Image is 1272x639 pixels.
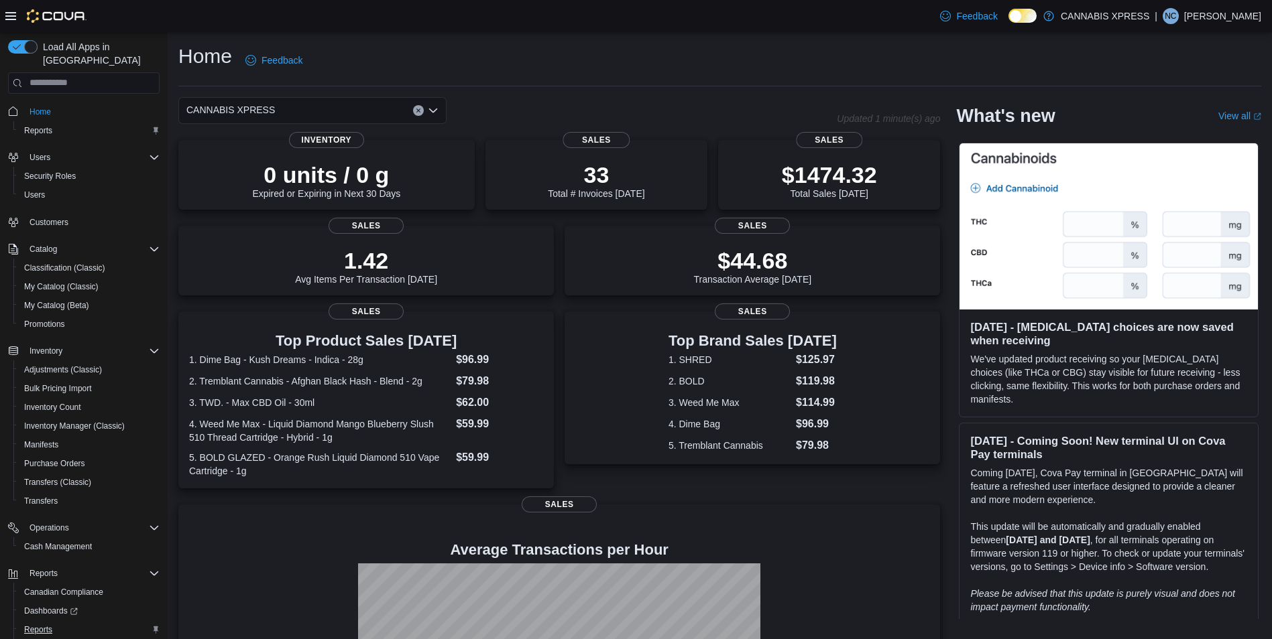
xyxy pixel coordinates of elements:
span: Home [30,106,51,117]
dt: 2. BOLD [669,374,791,388]
p: [PERSON_NAME] [1184,8,1261,24]
span: Inventory [24,343,160,359]
p: 1.42 [295,247,437,274]
span: Inventory [289,132,364,148]
button: Home [3,102,165,121]
dd: $59.99 [456,449,543,466]
span: Sales [522,496,597,512]
dd: $79.98 [796,437,837,453]
dd: $96.99 [796,416,837,432]
dd: $62.00 [456,395,543,411]
span: Reports [24,125,52,136]
dt: 5. BOLD GLAZED - Orange Rush Liquid Diamond 510 Vape Cartridge - 1g [189,451,451,478]
button: Open list of options [428,105,439,116]
span: Sales [715,218,790,234]
span: Inventory [30,346,62,356]
h3: [DATE] - [MEDICAL_DATA] choices are now saved when receiving [970,320,1247,347]
button: Cash Management [13,537,165,556]
span: My Catalog (Beta) [19,297,160,313]
div: Expired or Expiring in Next 30 Days [252,161,400,199]
h4: Average Transactions per Hour [189,542,929,558]
svg: External link [1253,113,1261,121]
span: Catalog [30,244,57,255]
span: CANNABIS XPRESS [186,102,275,118]
dt: 4. Dime Bag [669,417,791,431]
span: Promotions [24,319,65,330]
h2: What's new [956,105,1055,127]
a: Adjustments (Classic) [19,362,107,378]
a: Transfers (Classic) [19,474,97,490]
dd: $114.99 [796,395,837,411]
dt: 4. Weed Me Max - Liquid Diamond Mango Blueberry Slush 510 Thread Cartridge - Hybrid - 1g [189,417,451,444]
button: My Catalog (Classic) [13,277,165,296]
span: Reports [24,565,160,581]
button: Operations [3,518,165,537]
span: Home [24,103,160,120]
h3: Top Product Sales [DATE] [189,333,543,349]
span: Sales [329,303,404,319]
button: Transfers (Classic) [13,473,165,492]
p: This update will be automatically and gradually enabled between , for all terminals operating on ... [970,520,1247,573]
dd: $79.98 [456,373,543,389]
span: Manifests [19,437,160,453]
span: NC [1165,8,1176,24]
a: Reports [19,622,58,638]
span: Users [24,190,45,200]
span: Classification (Classic) [19,260,160,276]
a: Home [24,104,56,120]
span: My Catalog (Beta) [24,300,89,311]
button: Transfers [13,492,165,510]
button: Canadian Compliance [13,583,165,601]
span: Inventory Manager (Classic) [24,421,125,431]
span: Reports [19,123,160,139]
a: Inventory Manager (Classic) [19,418,130,434]
a: Customers [24,214,74,230]
span: Sales [329,218,404,234]
div: Avg Items Per Transaction [DATE] [295,247,437,285]
span: Promotions [19,316,160,332]
span: Customers [24,214,160,230]
span: Canadian Compliance [19,584,160,600]
span: Security Roles [19,168,160,184]
a: My Catalog (Classic) [19,279,104,295]
span: Reports [19,622,160,638]
p: Updated 1 minute(s) ago [837,113,940,124]
button: Catalog [3,240,165,259]
button: Security Roles [13,167,165,186]
span: Load All Apps in [GEOGRAPHIC_DATA] [38,40,160,67]
span: Inventory Count [19,399,160,415]
input: Dark Mode [1008,9,1037,23]
button: Bulk Pricing Import [13,379,165,398]
a: Security Roles [19,168,81,184]
dt: 3. Weed Me Max [669,396,791,409]
button: Users [13,186,165,204]
em: Please be advised that this update is purely visual and does not impact payment functionality. [970,588,1235,612]
a: Inventory Count [19,399,86,415]
dt: 3. TWD. - Max CBD Oil - 30ml [189,396,451,409]
a: Bulk Pricing Import [19,380,97,397]
button: Operations [24,520,74,536]
span: Bulk Pricing Import [19,380,160,397]
span: Dashboards [24,606,78,616]
button: Classification (Classic) [13,259,165,277]
span: Cash Management [24,541,92,552]
span: Canadian Compliance [24,587,103,597]
span: Security Roles [24,171,76,182]
div: Total # Invoices [DATE] [548,161,644,199]
p: CANNABIS XPRESS [1061,8,1149,24]
strong: [DATE] and [DATE] [1006,535,1090,545]
span: Bulk Pricing Import [24,383,92,394]
p: 0 units / 0 g [252,161,400,188]
button: Catalog [24,241,62,257]
span: Feedback [262,54,302,67]
a: Users [19,187,50,203]
button: Reports [3,564,165,583]
button: My Catalog (Beta) [13,296,165,315]
button: Customers [3,212,165,232]
dd: $119.98 [796,373,837,389]
a: Transfers [19,493,63,509]
button: Promotions [13,315,165,334]
span: Operations [24,520,160,536]
span: Sales [715,303,790,319]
